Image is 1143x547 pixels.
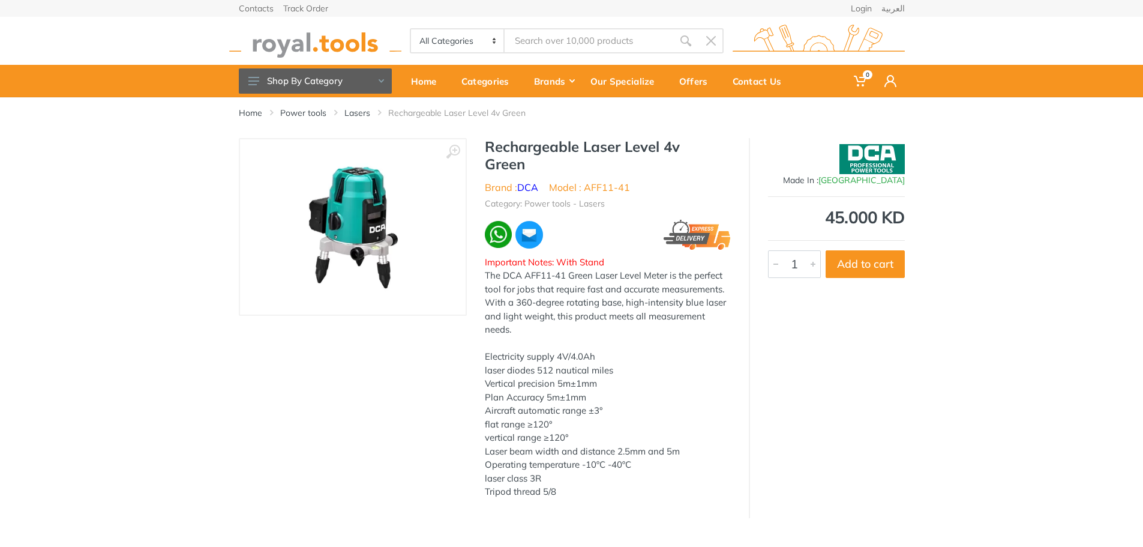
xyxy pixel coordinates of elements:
[485,180,538,195] li: Brand :
[403,68,453,94] div: Home
[485,418,731,432] div: flat range ≥120°
[485,350,731,364] div: Electricity supply 4V/4.0Ah
[485,431,731,445] div: vertical range ≥120°
[229,25,401,58] img: royal.tools Logo
[485,472,731,486] div: laser class 3R
[485,256,604,268] span: Important Notes: With Stand
[344,107,370,119] a: Lasers
[485,445,731,459] div: Laser beam width and distance 2.5mm and 5m
[239,107,262,119] a: Home
[845,65,876,97] a: 0
[582,68,671,94] div: Our Specialize
[724,68,798,94] div: Contact Us
[388,107,544,119] li: Rechargeable Laser Level 4v Green
[724,65,798,97] a: Contact Us
[485,198,605,210] li: Category: Power tools - Lasers
[453,65,526,97] a: Categories
[505,28,673,53] input: Site search
[239,107,905,119] nav: breadcrumb
[517,181,538,193] a: DCA
[283,4,328,13] a: Track Order
[818,175,905,186] span: [GEOGRAPHIC_DATA]
[768,174,905,187] div: Made In :
[664,220,731,250] img: express.png
[733,25,905,58] img: royal.tools Logo
[826,250,905,278] button: Add to cart
[514,220,544,250] img: ma.webp
[768,209,905,226] div: 45.000 KD
[277,151,428,303] img: Royal Tools - Rechargeable Laser Level 4v Green
[239,4,274,13] a: Contacts
[582,65,671,97] a: Our Specialize
[549,180,630,195] li: Model : AFF11-41
[453,68,526,94] div: Categories
[485,221,512,249] img: wa.webp
[851,4,872,13] a: Login
[485,256,731,499] div: The DCA AFF11-41 Green Laser Level Meter is the perfect tool for jobs that require fast and accur...
[526,68,582,94] div: Brands
[485,391,731,405] div: Plan Accuracy 5m±1mm
[485,364,731,378] div: laser diodes 512 nautical miles
[839,144,905,174] img: DCA
[485,377,731,391] div: Vertical precision 5m±1mm
[485,138,731,173] h1: Rechargeable Laser Level 4v Green
[671,65,724,97] a: Offers
[863,70,872,79] span: 0
[881,4,905,13] a: العربية
[280,107,326,119] a: Power tools
[403,65,453,97] a: Home
[239,68,392,94] button: Shop By Category
[485,458,731,472] div: Operating temperature -10ºC -40ºC
[671,68,724,94] div: Offers
[411,29,505,52] select: Category
[485,404,731,418] div: Aircraft automatic range ±3°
